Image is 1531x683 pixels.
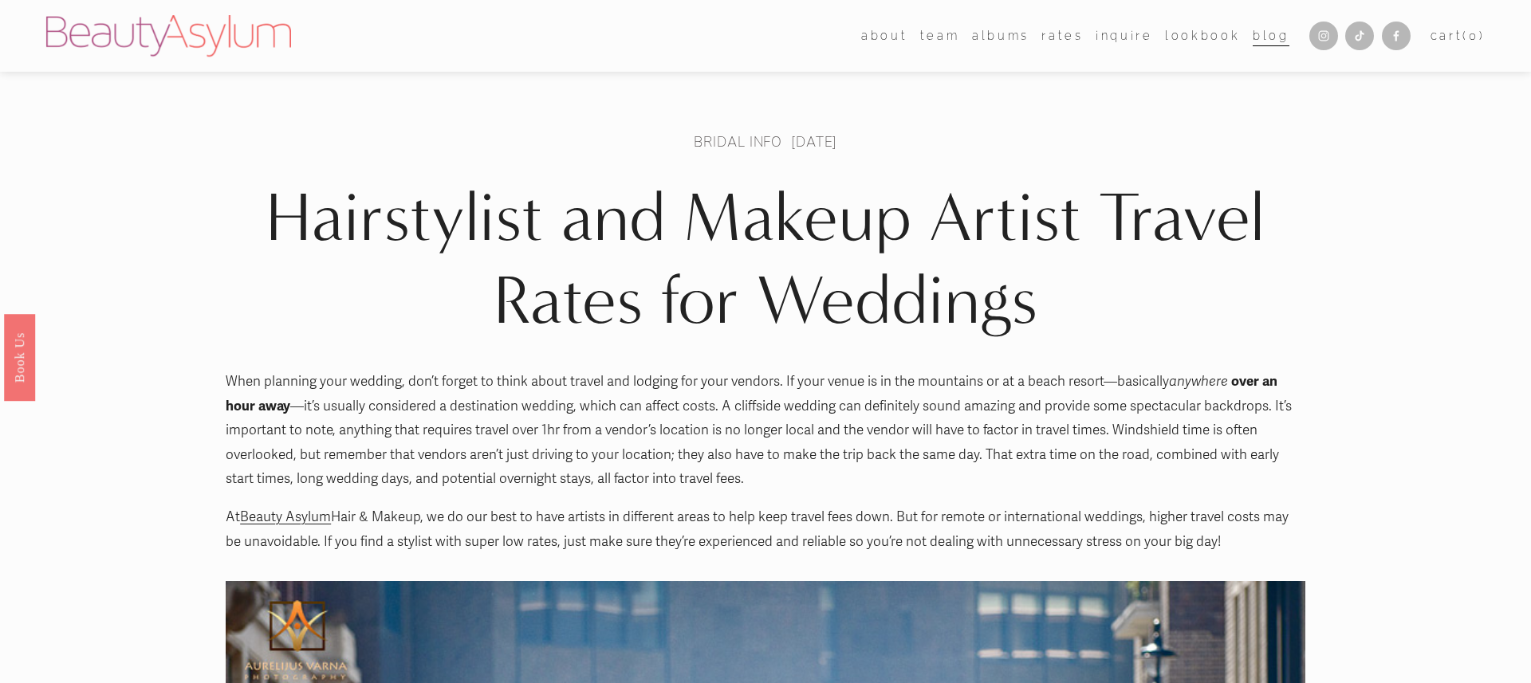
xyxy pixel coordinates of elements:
span: about [861,26,907,46]
p: At Hair & Makeup, we do our best to have artists in different areas to help keep travel fees down... [226,505,1305,554]
a: Lookbook [1165,24,1240,47]
span: 0 [1469,29,1479,42]
a: albums [972,24,1029,47]
a: folder dropdown [920,24,960,47]
a: Book Us [4,313,35,400]
h1: Hairstylist and Makeup Artist Travel Rates for Weddings [226,177,1305,342]
span: [DATE] [791,132,837,151]
a: TikTok [1345,22,1374,50]
em: anywhere [1169,373,1228,390]
img: Beauty Asylum | Bridal Hair &amp; Makeup Charlotte &amp; Atlanta [46,15,291,57]
a: Bridal Info [694,132,782,151]
a: 0 items in cart [1431,26,1486,46]
a: Rates [1041,24,1083,47]
a: folder dropdown [861,24,907,47]
a: Instagram [1309,22,1338,50]
span: team [920,26,960,46]
strong: over an hour away [226,373,1281,414]
a: Inquire [1096,24,1153,47]
span: ( ) [1462,29,1485,42]
a: Facebook [1382,22,1411,50]
p: When planning your wedding, don’t forget to think about travel and lodging for your vendors. If y... [226,370,1305,492]
a: Blog [1253,24,1289,47]
a: Beauty Asylum [240,508,331,525]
